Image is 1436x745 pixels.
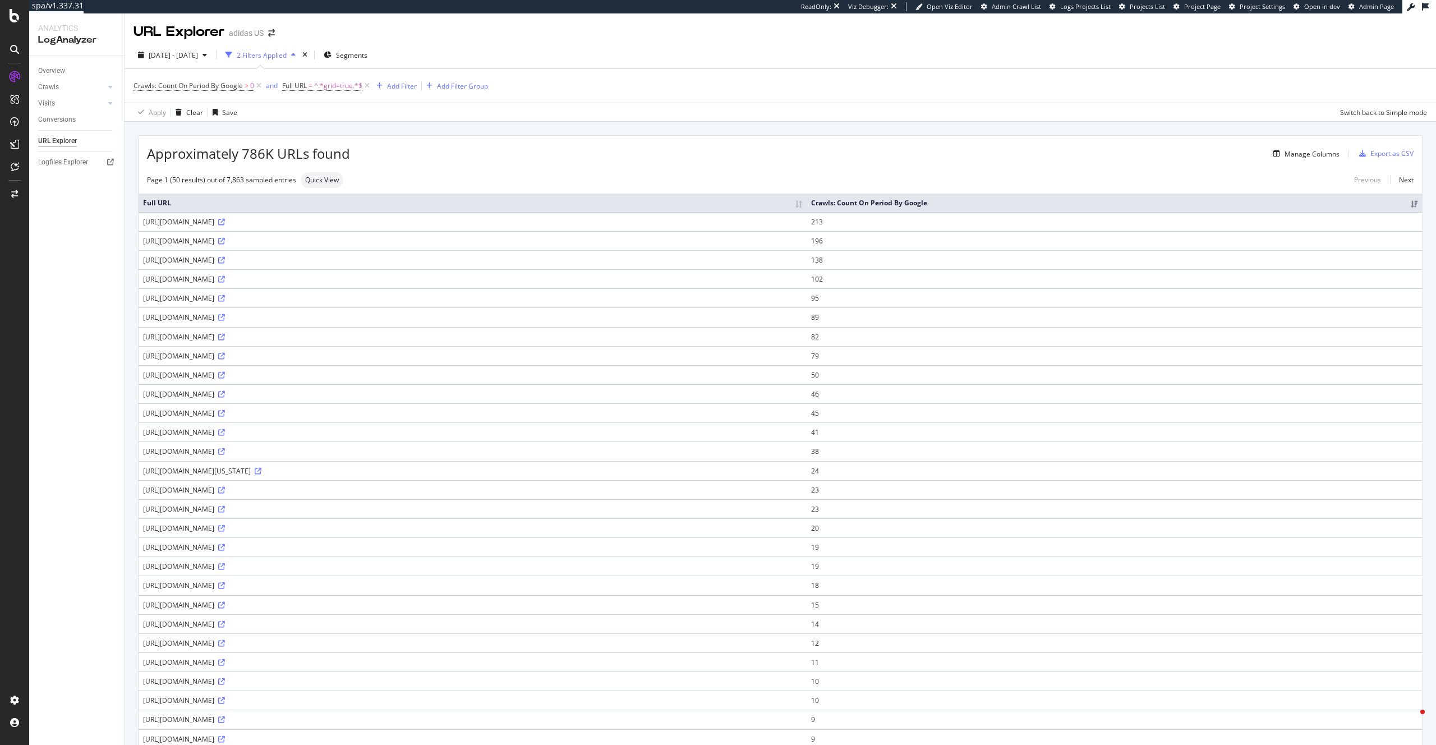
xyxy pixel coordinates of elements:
[134,46,211,64] button: [DATE] - [DATE]
[848,2,889,11] div: Viz Debugger:
[134,22,224,42] div: URL Explorer
[1370,149,1414,158] div: Export as CSV
[147,144,350,163] span: Approximately 786K URLs found
[1060,2,1111,11] span: Logs Projects List
[143,696,802,705] div: [URL][DOMAIN_NAME]
[266,81,278,90] div: and
[992,2,1041,11] span: Admin Crawl List
[143,312,802,322] div: [URL][DOMAIN_NAME]
[143,619,802,629] div: [URL][DOMAIN_NAME]
[319,46,372,64] button: Segments
[282,81,307,90] span: Full URL
[38,157,88,168] div: Logfiles Explorer
[171,103,203,121] button: Clear
[422,79,488,93] button: Add Filter Group
[807,633,1422,652] td: 12
[807,614,1422,633] td: 14
[38,22,115,34] div: Analytics
[437,81,488,91] div: Add Filter Group
[245,81,248,90] span: >
[807,269,1422,288] td: 102
[143,217,802,227] div: [URL][DOMAIN_NAME]
[927,2,973,11] span: Open Viz Editor
[143,600,802,610] div: [URL][DOMAIN_NAME]
[314,78,362,94] span: ^.*grid=true.*$
[915,2,973,11] a: Open Viz Editor
[807,557,1422,576] td: 19
[807,518,1422,537] td: 20
[807,250,1422,269] td: 138
[807,365,1422,384] td: 50
[1050,2,1111,11] a: Logs Projects List
[1359,2,1394,11] span: Admin Page
[807,652,1422,672] td: 11
[38,98,55,109] div: Visits
[143,657,802,667] div: [URL][DOMAIN_NAME]
[1240,2,1285,11] span: Project Settings
[143,332,802,342] div: [URL][DOMAIN_NAME]
[807,212,1422,231] td: 213
[143,389,802,399] div: [URL][DOMAIN_NAME]
[143,715,802,724] div: [URL][DOMAIN_NAME]
[143,427,802,437] div: [URL][DOMAIN_NAME]
[807,595,1422,614] td: 15
[134,103,166,121] button: Apply
[387,81,417,91] div: Add Filter
[143,734,802,744] div: [URL][DOMAIN_NAME]
[807,231,1422,250] td: 196
[1285,149,1340,159] div: Manage Columns
[1348,2,1394,11] a: Admin Page
[143,408,802,418] div: [URL][DOMAIN_NAME]
[1398,707,1425,734] iframe: Intercom live chat
[807,422,1422,442] td: 41
[237,50,287,60] div: 2 Filters Applied
[305,177,339,183] span: Quick View
[139,194,807,212] th: Full URL: activate to sort column ascending
[807,288,1422,307] td: 95
[147,175,296,185] div: Page 1 (50 results) out of 7,863 sampled entries
[807,194,1422,212] th: Crawls: Count On Period By Google: activate to sort column ascending
[807,384,1422,403] td: 46
[38,114,116,126] a: Conversions
[1130,2,1165,11] span: Projects List
[268,29,275,37] div: arrow-right-arrow-left
[38,65,65,77] div: Overview
[1336,103,1427,121] button: Switch back to Simple mode
[143,485,802,495] div: [URL][DOMAIN_NAME]
[38,65,116,77] a: Overview
[1390,172,1414,188] a: Next
[38,135,77,147] div: URL Explorer
[301,172,343,188] div: neutral label
[807,442,1422,461] td: 38
[222,108,237,117] div: Save
[1184,2,1221,11] span: Project Page
[143,274,802,284] div: [URL][DOMAIN_NAME]
[1269,147,1340,160] button: Manage Columns
[807,346,1422,365] td: 79
[143,504,802,514] div: [URL][DOMAIN_NAME]
[250,78,254,94] span: 0
[208,103,237,121] button: Save
[134,81,243,90] span: Crawls: Count On Period By Google
[38,98,105,109] a: Visits
[143,351,802,361] div: [URL][DOMAIN_NAME]
[1119,2,1165,11] a: Projects List
[1229,2,1285,11] a: Project Settings
[807,499,1422,518] td: 23
[143,293,802,303] div: [URL][DOMAIN_NAME]
[143,236,802,246] div: [URL][DOMAIN_NAME]
[807,403,1422,422] td: 45
[143,370,802,380] div: [URL][DOMAIN_NAME]
[1294,2,1340,11] a: Open in dev
[801,2,831,11] div: ReadOnly:
[221,46,300,64] button: 2 Filters Applied
[143,466,802,476] div: [URL][DOMAIN_NAME][US_STATE]
[807,537,1422,557] td: 19
[143,255,802,265] div: [URL][DOMAIN_NAME]
[38,157,116,168] a: Logfiles Explorer
[807,672,1422,691] td: 10
[143,447,802,456] div: [URL][DOMAIN_NAME]
[38,81,59,93] div: Crawls
[981,2,1041,11] a: Admin Crawl List
[266,80,278,91] button: and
